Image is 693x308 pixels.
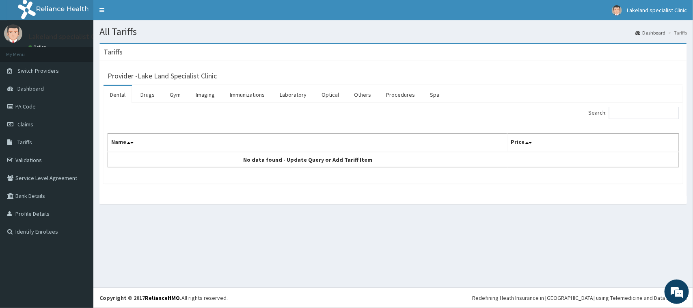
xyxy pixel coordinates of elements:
[380,86,421,103] a: Procedures
[93,287,693,308] footer: All rights reserved.
[145,294,180,301] a: RelianceHMO
[666,29,687,36] li: Tariffs
[472,294,687,302] div: Redefining Heath Insurance in [GEOGRAPHIC_DATA] using Telemedicine and Data Science!
[104,48,123,56] h3: Tariffs
[17,85,44,92] span: Dashboard
[627,7,687,14] span: Lakeland specialist Clinic
[348,86,378,103] a: Others
[189,86,221,103] a: Imaging
[99,294,181,301] strong: Copyright © 2017 .
[134,86,161,103] a: Drugs
[588,107,679,119] label: Search:
[108,152,507,167] td: No data found - Update Query or Add Tariff Item
[28,44,48,50] a: Online
[163,86,187,103] a: Gym
[17,67,59,74] span: Switch Providers
[273,86,313,103] a: Laboratory
[223,86,271,103] a: Immunizations
[108,134,507,152] th: Name
[423,86,446,103] a: Spa
[635,29,665,36] a: Dashboard
[315,86,345,103] a: Optical
[609,107,679,119] input: Search:
[104,86,132,103] a: Dental
[4,24,22,43] img: User Image
[99,26,687,37] h1: All Tariffs
[507,134,679,152] th: Price
[612,5,622,15] img: User Image
[108,72,217,80] h3: Provider - Lake Land Specialist Clinic
[17,139,32,146] span: Tariffs
[28,33,108,40] p: Lakeland specialist Clinic
[17,121,33,128] span: Claims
